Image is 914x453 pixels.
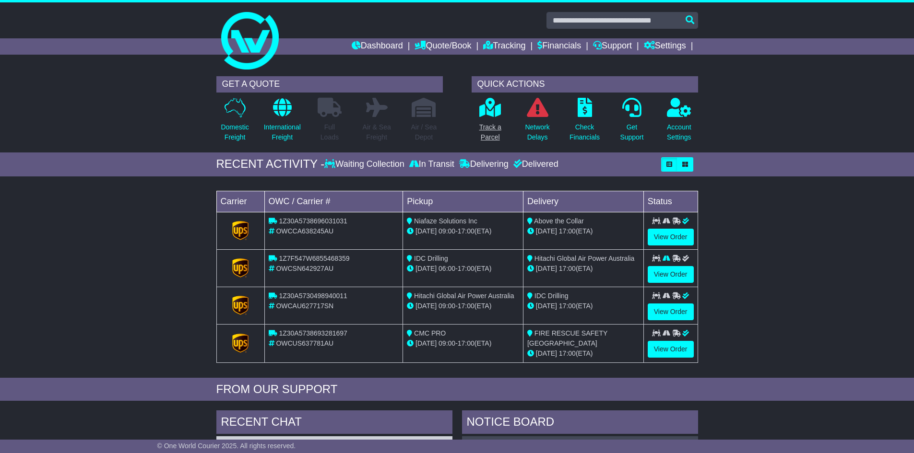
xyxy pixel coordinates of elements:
span: 17:00 [559,302,576,310]
p: Get Support [620,122,643,142]
span: [DATE] [536,227,557,235]
span: [DATE] [415,227,437,235]
span: 09:00 [439,227,455,235]
div: In Transit [407,159,457,170]
span: [DATE] [536,349,557,357]
span: Niafaze Solutions Inc [414,217,477,225]
span: [DATE] [415,265,437,272]
a: Settings [644,38,686,55]
a: AccountSettings [666,97,692,148]
a: Track aParcel [479,97,502,148]
div: - (ETA) [407,226,519,236]
a: View Order [648,303,694,320]
td: Pickup [403,191,523,212]
img: GetCarrierServiceLogo [232,221,249,240]
div: Waiting Collection [324,159,406,170]
span: 17:00 [458,302,475,310]
p: Track a Parcel [479,122,501,142]
td: OWC / Carrier # [264,191,403,212]
a: Quote/Book [415,38,471,55]
td: Carrier [216,191,264,212]
span: 1Z30A5738693281697 [279,329,347,337]
span: CMC PRO [414,329,446,337]
div: (ETA) [527,264,640,274]
span: Above the Collar [534,217,584,225]
span: 1Z30A5738696031031 [279,217,347,225]
span: OWCAU627717SN [276,302,333,310]
div: RECENT CHAT [216,410,452,436]
div: (ETA) [527,301,640,311]
a: View Order [648,229,694,245]
div: FROM OUR SUPPORT [216,383,698,396]
p: Air / Sea Depot [411,122,437,142]
span: Hitachi Global Air Power Australia [414,292,514,300]
div: - (ETA) [407,301,519,311]
span: 17:00 [458,265,475,272]
span: [DATE] [415,302,437,310]
span: IDC Drilling [534,292,569,300]
a: DomesticFreight [220,97,249,148]
span: OWCCA638245AU [276,227,333,235]
span: 09:00 [439,339,455,347]
span: © One World Courier 2025. All rights reserved. [157,442,296,450]
img: GetCarrierServiceLogo [232,296,249,315]
p: International Freight [264,122,301,142]
a: View Order [648,341,694,358]
div: Delivering [457,159,511,170]
span: OWCSN642927AU [276,265,333,272]
span: 09:00 [439,302,455,310]
span: 17:00 [559,349,576,357]
a: View Order [648,266,694,283]
span: 17:00 [559,227,576,235]
p: Account Settings [667,122,691,142]
img: GetCarrierServiceLogo [232,334,249,353]
div: Delivered [511,159,558,170]
div: GET A QUOTE [216,76,443,93]
a: Dashboard [352,38,403,55]
img: GetCarrierServiceLogo [232,258,249,278]
p: Check Financials [570,122,600,142]
span: 17:00 [559,265,576,272]
div: - (ETA) [407,264,519,274]
span: 1Z7F547W6855468359 [279,255,349,262]
span: OWCUS637781AU [276,339,333,347]
p: Air & Sea Freight [363,122,391,142]
div: (ETA) [527,348,640,359]
span: IDC Drilling [414,255,448,262]
div: - (ETA) [407,338,519,348]
div: (ETA) [527,226,640,236]
p: Full Loads [318,122,342,142]
span: [DATE] [536,265,557,272]
span: Hitachi Global Air Power Australia [534,255,635,262]
span: 06:00 [439,265,455,272]
span: 17:00 [458,227,475,235]
div: RECENT ACTIVITY - [216,157,325,171]
td: Delivery [523,191,643,212]
td: Status [643,191,698,212]
span: FIRE RESCUE SAFETY [GEOGRAPHIC_DATA] [527,329,607,347]
a: Support [593,38,632,55]
p: Domestic Freight [221,122,249,142]
a: Tracking [483,38,525,55]
a: Financials [537,38,581,55]
a: GetSupport [619,97,644,148]
span: [DATE] [415,339,437,347]
span: [DATE] [536,302,557,310]
div: QUICK ACTIONS [472,76,698,93]
p: Network Delays [525,122,549,142]
span: 1Z30A5730498940011 [279,292,347,300]
a: CheckFinancials [569,97,600,148]
div: NOTICE BOARD [462,410,698,436]
a: InternationalFreight [263,97,301,148]
a: NetworkDelays [524,97,550,148]
span: 17:00 [458,339,475,347]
